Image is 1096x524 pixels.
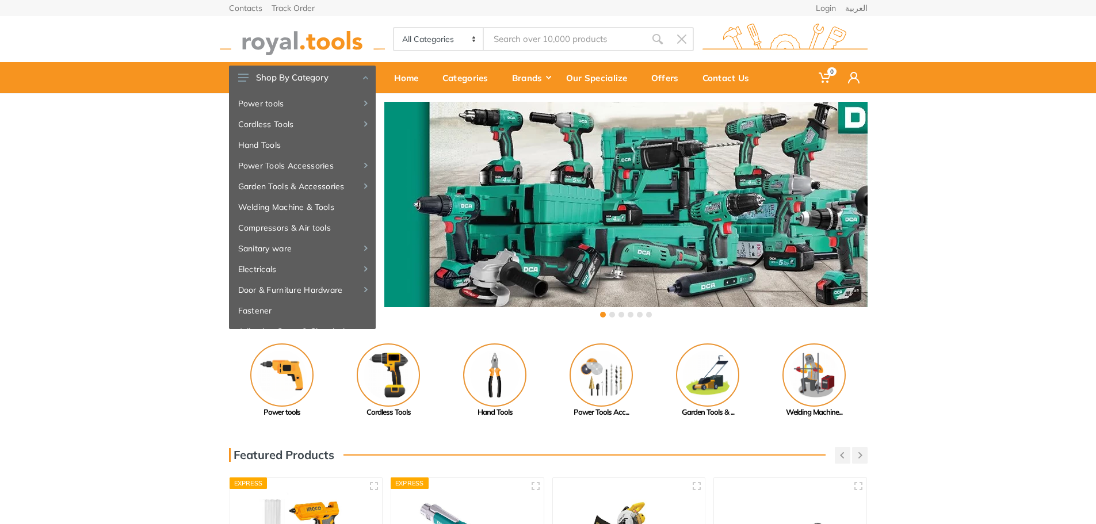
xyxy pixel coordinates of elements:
[761,343,868,418] a: Welding Machine...
[229,448,334,462] h3: Featured Products
[570,343,633,407] img: Royal - Power Tools Accessories
[782,343,846,407] img: Royal - Welding Machine & Tools
[643,66,694,90] div: Offers
[229,197,376,217] a: Welding Machine & Tools
[548,343,655,418] a: Power Tools Acc...
[229,217,376,238] a: Compressors & Air tools
[229,176,376,197] a: Garden Tools & Accessories
[655,343,761,418] a: Garden Tools & ...
[442,343,548,418] a: Hand Tools
[386,66,434,90] div: Home
[643,62,694,93] a: Offers
[655,407,761,418] div: Garden Tools & ...
[434,62,504,93] a: Categories
[229,135,376,155] a: Hand Tools
[827,67,837,76] span: 0
[694,66,765,90] div: Contact Us
[229,280,376,300] a: Door & Furniture Hardware
[463,343,526,407] img: Royal - Hand Tools
[442,407,548,418] div: Hand Tools
[845,4,868,12] a: العربية
[229,259,376,280] a: Electricals
[229,343,335,418] a: Power tools
[335,343,442,418] a: Cordless Tools
[272,4,315,12] a: Track Order
[386,62,434,93] a: Home
[676,343,739,407] img: Royal - Garden Tools & Accessories
[229,407,335,418] div: Power tools
[220,24,385,55] img: royal.tools Logo
[504,66,558,90] div: Brands
[816,4,836,12] a: Login
[394,28,484,50] select: Category
[811,62,840,93] a: 0
[229,93,376,114] a: Power tools
[229,114,376,135] a: Cordless Tools
[702,24,868,55] img: royal.tools Logo
[229,238,376,259] a: Sanitary ware
[229,321,376,342] a: Adhesive, Spray & Chemical
[229,155,376,176] a: Power Tools Accessories
[335,407,442,418] div: Cordless Tools
[230,477,268,489] div: Express
[391,477,429,489] div: Express
[558,62,643,93] a: Our Specialize
[250,343,314,407] img: Royal - Power tools
[357,343,420,407] img: Royal - Cordless Tools
[548,407,655,418] div: Power Tools Acc...
[434,66,504,90] div: Categories
[229,66,376,90] button: Shop By Category
[558,66,643,90] div: Our Specialize
[694,62,765,93] a: Contact Us
[484,27,645,51] input: Site search
[229,300,376,321] a: Fastener
[761,407,868,418] div: Welding Machine...
[229,4,262,12] a: Contacts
